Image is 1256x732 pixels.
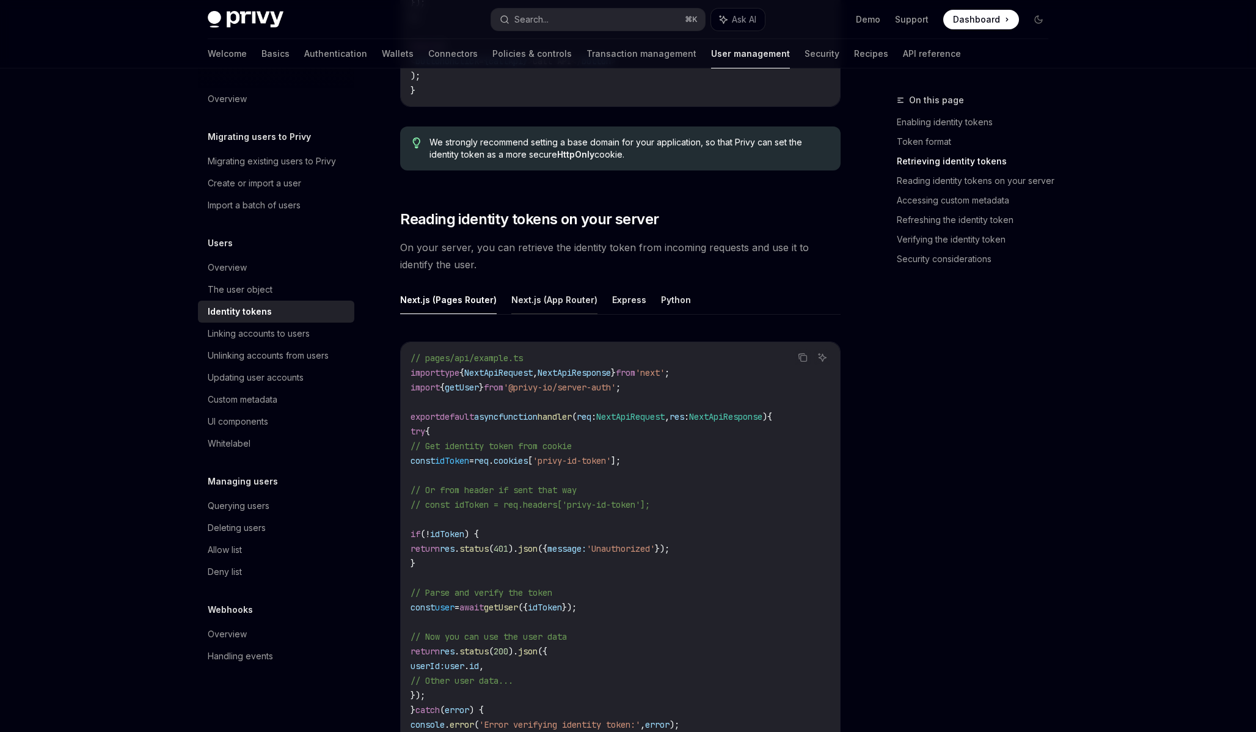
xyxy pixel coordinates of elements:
span: : [591,411,596,422]
button: Search...⌘K [491,9,705,31]
a: Overview [198,257,354,279]
a: Overview [198,623,354,645]
span: idToken [435,455,469,466]
span: req [577,411,591,422]
div: Create or import a user [208,176,301,191]
span: // pages/api/example.ts [411,353,523,364]
div: Querying users [208,499,269,513]
span: // const idToken = req.headers['privy-id-token']; [411,499,650,510]
a: Accessing custom metadata [897,191,1058,210]
span: error [450,719,474,730]
span: = [455,602,459,613]
a: Handling events [198,645,354,667]
span: export [411,411,440,422]
a: UI components [198,411,354,433]
a: Support [895,13,929,26]
a: Querying users [198,495,354,517]
a: Custom metadata [198,389,354,411]
a: Migrating existing users to Privy [198,150,354,172]
span: ). [508,543,518,554]
span: '@privy-io/server-auth' [503,382,616,393]
span: type [440,367,459,378]
button: Copy the contents from the code block [795,350,811,365]
span: , [665,411,670,422]
div: Allow list [208,543,242,557]
span: ]; [611,455,621,466]
span: NextApiRequest [464,367,533,378]
a: Security considerations [897,249,1058,269]
span: NextApiRequest [596,411,665,422]
span: error [645,719,670,730]
a: Deny list [198,561,354,583]
a: Updating user accounts [198,367,354,389]
span: }); [562,602,577,613]
button: Next.js (Pages Router) [400,285,497,314]
span: ! [425,529,430,540]
a: Allow list [198,539,354,561]
span: // Parse and verify the token [411,587,552,598]
div: Search... [514,12,549,27]
a: Create or import a user [198,172,354,194]
span: NextApiResponse [538,367,611,378]
span: }); [655,543,670,554]
span: status [459,543,489,554]
span: [ [528,455,533,466]
span: const [411,455,435,466]
span: We strongly recommend setting a base domain for your application, so that Privy can set the ident... [429,136,828,161]
span: . [445,719,450,730]
span: await [459,602,484,613]
a: Import a batch of users [198,194,354,216]
span: ); [411,70,420,81]
strong: HttpOnly [557,149,594,159]
span: // Other user data... [411,675,513,686]
span: , [479,661,484,672]
span: . [455,543,459,554]
a: Overview [198,88,354,110]
div: Overview [208,260,247,275]
span: ({ [518,602,528,613]
span: } [479,382,484,393]
a: Token format [897,132,1058,152]
a: Policies & controls [492,39,572,68]
a: Deleting users [198,517,354,539]
span: // Get identity token from cookie [411,441,572,452]
a: Whitelabel [198,433,354,455]
div: Overview [208,92,247,106]
button: Ask AI [711,9,765,31]
span: ⌘ K [685,15,698,24]
span: , [533,367,538,378]
span: res [440,646,455,657]
span: json [518,543,538,554]
div: Migrating existing users to Privy [208,154,336,169]
span: On this page [909,93,964,108]
span: user [445,661,464,672]
span: user [435,602,455,613]
a: Welcome [208,39,247,68]
span: { [425,426,430,437]
span: ) [762,411,767,422]
span: = [469,455,474,466]
a: Security [805,39,839,68]
a: Transaction management [586,39,696,68]
button: Toggle dark mode [1029,10,1048,29]
a: Identity tokens [198,301,354,323]
span: } [411,85,415,96]
span: { [767,411,772,422]
a: Recipes [854,39,888,68]
span: NextApiResponse [689,411,762,422]
span: userId: [411,661,445,672]
span: idToken [528,602,562,613]
span: res [440,543,455,554]
h5: Migrating users to Privy [208,130,311,144]
span: ). [508,646,518,657]
span: return [411,543,440,554]
a: Unlinking accounts from users [198,345,354,367]
span: id [469,661,479,672]
span: cookies [494,455,528,466]
span: handler [538,411,572,422]
h5: Webhooks [208,602,253,617]
div: Identity tokens [208,304,272,319]
span: ) { [464,529,479,540]
span: ); [670,719,679,730]
span: ({ [538,646,547,657]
